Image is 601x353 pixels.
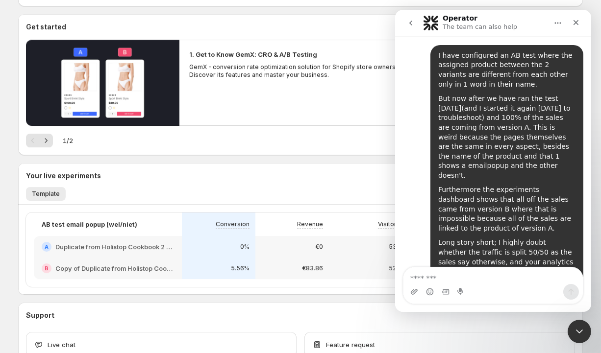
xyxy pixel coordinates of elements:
button: Next [39,134,53,147]
h2: B [45,265,49,271]
h2: Duplicate from Holistop Cookbook 2 - Split Test [55,242,174,252]
div: I have configured an AB test where the assigned product between the 2 variants are different from... [35,35,188,302]
p: €0 [315,243,323,251]
p: GemX - conversion rate optimization solution for Shopify store owners. Discover its features and ... [189,63,400,79]
div: Long story short; I highly doubt whether the traffic is split 50/50 as the sales say otherwise, a... [43,228,180,295]
button: Start recording [62,278,70,286]
iframe: Intercom live chat [568,320,591,343]
h2: A [45,244,49,250]
p: 0% [240,243,250,251]
p: Conversion [216,220,250,228]
button: Play video [26,40,179,126]
p: Revenue [297,220,323,228]
p: 5.56% [231,264,250,272]
p: Visitor [378,220,397,228]
div: I have configured an AB test where the assigned product between the 2 variants are different from... [43,41,180,79]
p: 53 [389,243,397,251]
button: Send a message… [168,274,184,290]
span: Feature request [326,340,375,350]
h3: Support [26,310,54,320]
div: Jasper says… [8,35,188,313]
div: But now after we have ran the test [DATE](and I started it again [DATE] to troubleshoot) and 100%... [43,84,180,170]
p: AB test email popup (wel/niet) [42,219,137,229]
nav: Pagination [26,134,53,147]
h2: Copy of Duplicate from Holistop Cookbook 2 - Split Test B [55,263,174,273]
div: Furthermore the experiments dashboard shows that all off the sales came from version B where that... [43,175,180,223]
span: Template [32,190,60,198]
button: Gif picker [47,278,54,286]
button: Emoji picker [31,278,39,286]
p: €83.86 [302,264,323,272]
p: 52 [389,264,397,272]
h3: Get started [26,22,66,32]
span: Live chat [48,340,75,350]
h3: Your live experiments [26,171,101,181]
iframe: Intercom live chat [395,10,591,312]
button: Upload attachment [15,278,23,286]
textarea: Message… [8,258,188,274]
span: 1 / 2 [63,136,73,145]
h2: 1. Get to Know GemX: CRO & A/B Testing [189,49,317,59]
